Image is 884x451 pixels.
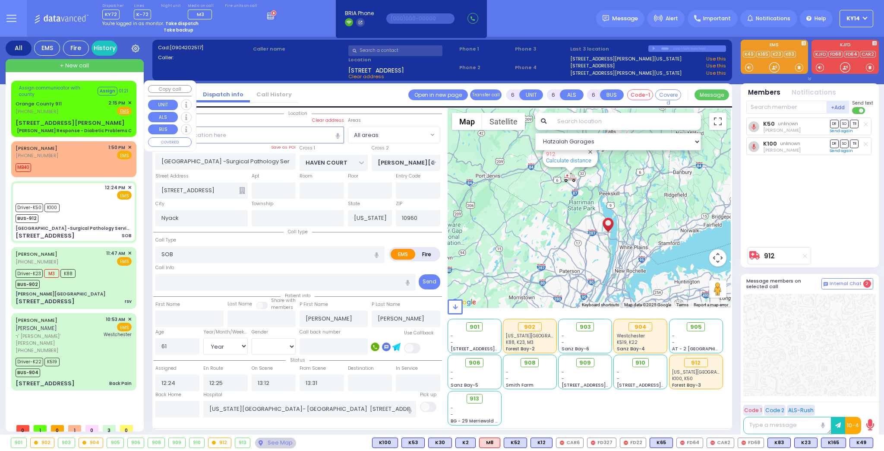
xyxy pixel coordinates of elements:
[504,438,527,448] div: K52
[524,359,536,367] span: 908
[506,369,508,375] span: -
[780,140,800,147] span: unknown
[300,301,328,308] label: P First Name
[624,441,628,445] img: red-radio-icon.svg
[312,117,344,124] label: Clear address
[103,425,116,432] span: 3
[203,329,248,336] div: Year/Month/Week/Day
[255,438,296,448] div: See map
[617,382,698,388] span: [STREET_ADDRESS][PERSON_NAME]
[250,90,298,98] a: Call History
[560,89,584,100] button: ALS
[451,333,453,339] span: -
[63,41,89,56] div: Fire
[68,425,81,432] span: 1
[518,322,542,332] div: 902
[348,66,404,73] span: [STREET_ADDRESS]
[105,184,125,191] span: 12:24 PM
[348,45,442,56] input: Search a contact
[827,101,849,114] button: +Add
[840,120,849,128] span: SO
[19,85,97,98] span: Assign communicator with county
[784,51,796,57] a: K83
[746,278,821,289] h5: Message members on selected call
[792,88,836,98] button: Notifications
[552,113,701,130] input: Search location
[830,120,839,128] span: DR
[811,43,879,49] label: KJFD
[690,323,702,331] span: 905
[106,316,125,323] span: 10:53 AM
[60,269,76,278] span: K88
[155,365,177,372] label: Assigned
[672,346,736,352] span: AT - 2 [GEOGRAPHIC_DATA]
[16,368,40,377] span: BUS-904
[743,51,755,57] a: K49
[815,15,826,22] span: Help
[125,298,132,305] div: rsv
[570,62,615,70] a: [STREET_ADDRESS]
[16,425,29,432] span: 0
[748,88,780,98] button: Members
[591,441,595,445] img: red-radio-icon.svg
[348,173,358,180] label: Floor
[814,51,827,57] a: KJFD
[134,3,151,9] label: Lines
[117,323,132,331] span: EMS
[203,401,416,417] input: Search hospital
[109,380,132,387] div: Back Pain
[348,127,428,143] span: All areas
[120,425,133,432] span: 0
[479,438,500,448] div: ALS KJ
[34,425,47,432] span: 1
[830,281,862,287] span: Internal Chat
[709,280,726,298] button: Drag Pegman onto the map to open Street View
[617,333,645,339] span: Westchester
[672,375,693,382] span: K100, K50
[148,112,178,122] button: ALS
[117,257,132,266] span: EMS
[34,13,92,24] img: Logo
[252,365,273,372] label: On Scene
[562,375,564,382] span: -
[16,258,58,265] span: [PHONE_NUMBER]
[98,87,117,95] button: Assign
[16,280,40,289] span: BUS-902
[763,147,801,153] span: Solomon Polatsek
[348,365,374,372] label: Destination
[85,425,98,432] span: 0
[284,229,312,235] span: Call type
[372,438,398,448] div: K100
[562,339,564,346] span: -
[128,438,144,448] div: 906
[16,108,58,115] span: [PHONE_NUMBER]
[863,280,871,288] span: 2
[419,274,440,289] button: Send
[479,438,500,448] div: M8
[470,394,479,403] span: 913
[470,323,480,331] span: 901
[450,297,478,308] img: Google
[119,88,128,94] div: 01:21
[451,418,499,424] span: BG - 29 Merriewold S.
[821,438,846,448] div: BLS
[396,365,418,372] label: In Service
[628,322,652,332] div: 904
[672,333,675,339] span: -
[404,330,434,337] label: Use Callback
[401,438,425,448] div: BLS
[459,45,512,53] span: Phone 1
[34,41,60,56] div: EMS
[102,20,164,27] span: You're logged in as monitor.
[570,70,682,77] a: [STREET_ADDRESS][PERSON_NAME][US_STATE]
[11,438,26,448] div: 901
[850,120,859,128] span: TR
[102,10,120,19] span: KY72
[515,64,568,71] span: Phone 4
[428,438,452,448] div: K30
[650,438,673,448] div: BLS
[155,127,344,143] input: Search location here
[17,127,132,134] div: [PERSON_NAME] Response - Diabetic Problems C
[169,438,185,448] div: 909
[530,438,552,448] div: K12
